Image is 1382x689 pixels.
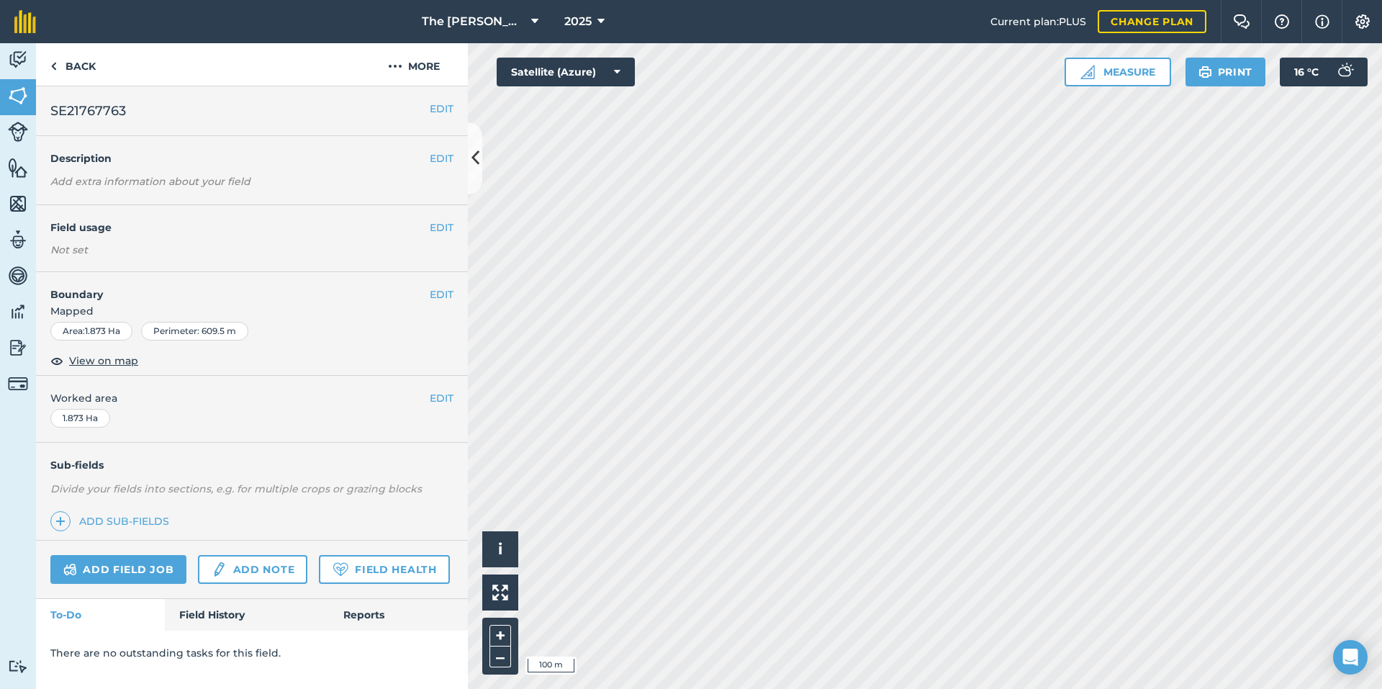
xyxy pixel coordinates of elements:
a: Back [36,43,110,86]
img: svg+xml;base64,PD94bWwgdmVyc2lvbj0iMS4wIiBlbmNvZGluZz0idXRmLTgiPz4KPCEtLSBHZW5lcmF0b3I6IEFkb2JlIE... [8,301,28,323]
a: Add field job [50,555,186,584]
a: Field History [165,599,328,631]
img: svg+xml;base64,PD94bWwgdmVyc2lvbj0iMS4wIiBlbmNvZGluZz0idXRmLTgiPz4KPCEtLSBHZW5lcmF0b3I6IEFkb2JlIE... [211,561,227,578]
img: svg+xml;base64,PD94bWwgdmVyc2lvbj0iMS4wIiBlbmNvZGluZz0idXRmLTgiPz4KPCEtLSBHZW5lcmF0b3I6IEFkb2JlIE... [8,229,28,251]
img: svg+xml;base64,PHN2ZyB4bWxucz0iaHR0cDovL3d3dy53My5vcmcvMjAwMC9zdmciIHdpZHRoPSIxNyIgaGVpZ2h0PSIxNy... [1315,13,1329,30]
div: Perimeter : 609.5 m [141,322,248,341]
img: svg+xml;base64,PHN2ZyB4bWxucz0iaHR0cDovL3d3dy53My5vcmcvMjAwMC9zdmciIHdpZHRoPSIxOSIgaGVpZ2h0PSIyNC... [1198,63,1212,81]
span: View on map [69,353,138,369]
img: svg+xml;base64,PD94bWwgdmVyc2lvbj0iMS4wIiBlbmNvZGluZz0idXRmLTgiPz4KPCEtLSBHZW5lcmF0b3I6IEFkb2JlIE... [1330,58,1359,86]
img: fieldmargin Logo [14,10,36,33]
em: Divide your fields into sections, e.g. for multiple crops or grazing blocks [50,482,422,495]
button: EDIT [430,287,453,302]
a: Field Health [319,555,449,584]
span: SE21767763 [50,101,126,121]
a: To-Do [36,599,165,631]
button: More [360,43,468,86]
div: Not set [50,243,453,257]
span: 16 ° C [1294,58,1319,86]
button: – [489,647,511,667]
span: The [PERSON_NAME] Farm [422,13,525,30]
span: Current plan : PLUS [990,14,1086,30]
img: svg+xml;base64,PHN2ZyB4bWxucz0iaHR0cDovL3d3dy53My5vcmcvMjAwMC9zdmciIHdpZHRoPSI1NiIgaGVpZ2h0PSI2MC... [8,193,28,215]
span: Worked area [50,390,453,406]
em: Add extra information about your field [50,175,250,188]
span: Mapped [36,303,468,319]
img: svg+xml;base64,PHN2ZyB4bWxucz0iaHR0cDovL3d3dy53My5vcmcvMjAwMC9zdmciIHdpZHRoPSIyMCIgaGVpZ2h0PSIyNC... [388,58,402,75]
img: svg+xml;base64,PD94bWwgdmVyc2lvbj0iMS4wIiBlbmNvZGluZz0idXRmLTgiPz4KPCEtLSBHZW5lcmF0b3I6IEFkb2JlIE... [8,374,28,394]
a: Reports [329,599,468,631]
div: Open Intercom Messenger [1333,640,1368,675]
button: EDIT [430,101,453,117]
p: There are no outstanding tasks for this field. [50,645,453,661]
img: A cog icon [1354,14,1371,29]
img: svg+xml;base64,PD94bWwgdmVyc2lvbj0iMS4wIiBlbmNvZGluZz0idXRmLTgiPz4KPCEtLSBHZW5lcmF0b3I6IEFkb2JlIE... [63,561,77,578]
button: + [489,625,511,647]
img: Ruler icon [1080,65,1095,79]
img: A question mark icon [1273,14,1291,29]
img: svg+xml;base64,PD94bWwgdmVyc2lvbj0iMS4wIiBlbmNvZGluZz0idXRmLTgiPz4KPCEtLSBHZW5lcmF0b3I6IEFkb2JlIE... [8,337,28,359]
button: Satellite (Azure) [497,58,635,86]
a: Add sub-fields [50,511,175,531]
img: svg+xml;base64,PD94bWwgdmVyc2lvbj0iMS4wIiBlbmNvZGluZz0idXRmLTgiPz4KPCEtLSBHZW5lcmF0b3I6IEFkb2JlIE... [8,659,28,673]
img: svg+xml;base64,PHN2ZyB4bWxucz0iaHR0cDovL3d3dy53My5vcmcvMjAwMC9zdmciIHdpZHRoPSI5IiBoZWlnaHQ9IjI0Ii... [50,58,57,75]
h4: Description [50,150,453,166]
img: svg+xml;base64,PD94bWwgdmVyc2lvbj0iMS4wIiBlbmNvZGluZz0idXRmLTgiPz4KPCEtLSBHZW5lcmF0b3I6IEFkb2JlIE... [8,265,28,287]
span: 2025 [564,13,592,30]
button: i [482,531,518,567]
img: Four arrows, one pointing top left, one top right, one bottom right and the last bottom left [492,585,508,600]
button: Measure [1065,58,1171,86]
button: View on map [50,352,138,369]
img: svg+xml;base64,PHN2ZyB4bWxucz0iaHR0cDovL3d3dy53My5vcmcvMjAwMC9zdmciIHdpZHRoPSIxOCIgaGVpZ2h0PSIyNC... [50,352,63,369]
div: 1.873 Ha [50,409,110,428]
span: i [498,540,502,558]
img: Two speech bubbles overlapping with the left bubble in the forefront [1233,14,1250,29]
h4: Boundary [36,272,430,302]
a: Add note [198,555,307,584]
button: EDIT [430,220,453,235]
button: EDIT [430,150,453,166]
img: svg+xml;base64,PHN2ZyB4bWxucz0iaHR0cDovL3d3dy53My5vcmcvMjAwMC9zdmciIHdpZHRoPSI1NiIgaGVpZ2h0PSI2MC... [8,157,28,179]
img: svg+xml;base64,PD94bWwgdmVyc2lvbj0iMS4wIiBlbmNvZGluZz0idXRmLTgiPz4KPCEtLSBHZW5lcmF0b3I6IEFkb2JlIE... [8,122,28,142]
div: Area : 1.873 Ha [50,322,132,341]
img: svg+xml;base64,PD94bWwgdmVyc2lvbj0iMS4wIiBlbmNvZGluZz0idXRmLTgiPz4KPCEtLSBHZW5lcmF0b3I6IEFkb2JlIE... [8,49,28,71]
button: EDIT [430,390,453,406]
h4: Field usage [50,220,430,235]
a: Change plan [1098,10,1206,33]
img: svg+xml;base64,PHN2ZyB4bWxucz0iaHR0cDovL3d3dy53My5vcmcvMjAwMC9zdmciIHdpZHRoPSI1NiIgaGVpZ2h0PSI2MC... [8,85,28,107]
button: 16 °C [1280,58,1368,86]
img: svg+xml;base64,PHN2ZyB4bWxucz0iaHR0cDovL3d3dy53My5vcmcvMjAwMC9zdmciIHdpZHRoPSIxNCIgaGVpZ2h0PSIyNC... [55,513,66,530]
button: Print [1185,58,1266,86]
h4: Sub-fields [36,457,468,473]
